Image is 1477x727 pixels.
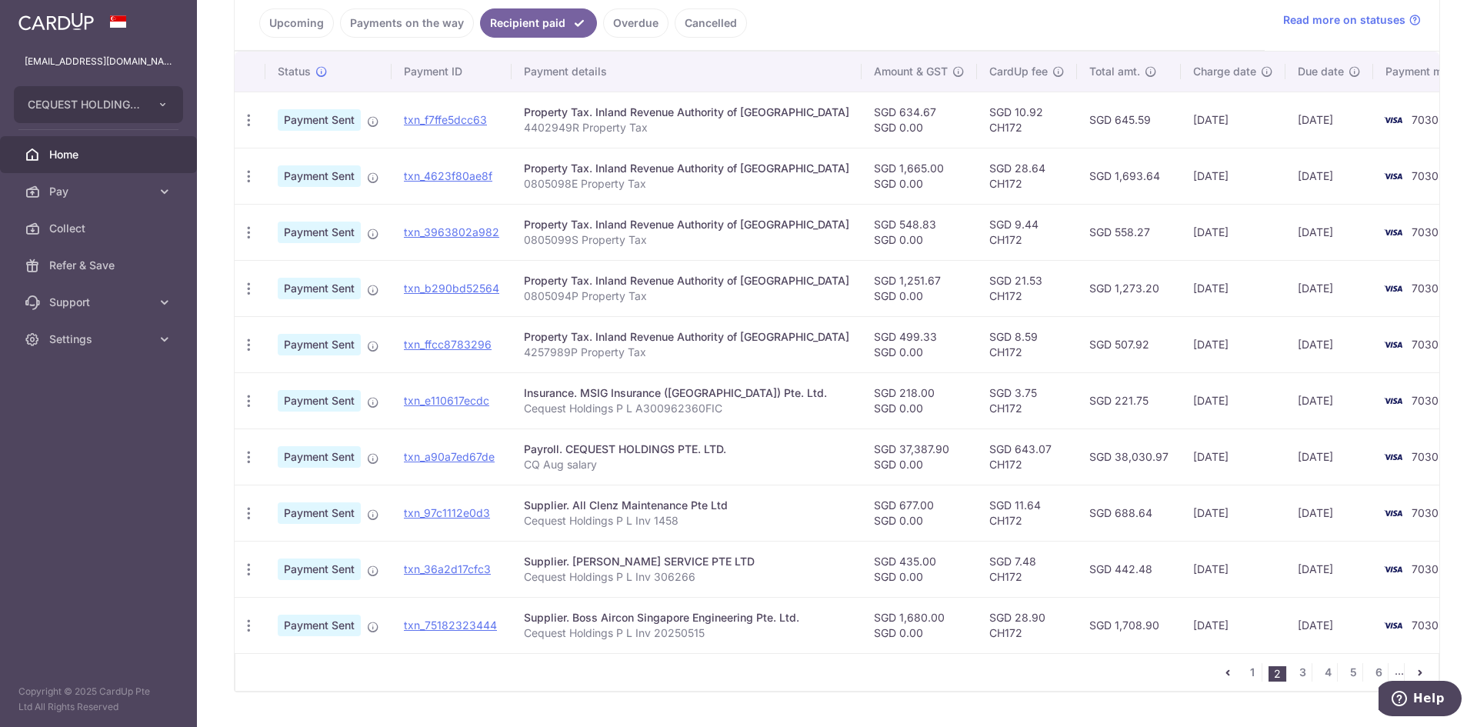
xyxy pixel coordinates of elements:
a: txn_97c1112e0d3 [404,506,490,519]
img: CardUp [18,12,94,31]
p: 4402949R Property Tax [524,120,849,135]
span: Payment Sent [278,559,361,580]
span: Due date [1298,64,1344,79]
span: Payment Sent [278,278,361,299]
td: SGD 38,030.97 [1077,429,1181,485]
span: Payment Sent [278,446,361,468]
a: 1 [1243,663,1262,682]
img: Bank Card [1378,279,1409,298]
span: Payment Sent [278,615,361,636]
nav: pager [1219,654,1439,691]
span: Amount & GST [874,64,948,79]
a: txn_b290bd52564 [404,282,499,295]
p: 4257989P Property Tax [524,345,849,360]
td: [DATE] [1181,148,1285,204]
td: SGD 688.64 [1077,485,1181,541]
span: Charge date [1193,64,1256,79]
a: 6 [1369,663,1388,682]
td: SGD 221.75 [1077,372,1181,429]
td: [DATE] [1285,372,1373,429]
img: Bank Card [1378,392,1409,410]
div: Payroll. CEQUEST HOLDINGS PTE. LTD. [524,442,849,457]
span: 7030 [1412,338,1439,351]
td: SGD 218.00 SGD 0.00 [862,372,977,429]
p: Cequest Holdings P L Inv 306266 [524,569,849,585]
li: ... [1395,663,1405,682]
p: 0805099S Property Tax [524,232,849,248]
a: 3 [1293,663,1312,682]
span: 7030 [1412,506,1439,519]
p: Cequest Holdings P L Inv 20250515 [524,625,849,641]
span: 7030 [1412,282,1439,295]
td: SGD 1,251.67 SGD 0.00 [862,260,977,316]
li: 2 [1269,666,1287,682]
a: Read more on statuses [1283,12,1421,28]
img: Bank Card [1378,560,1409,579]
div: Property Tax. Inland Revenue Authority of [GEOGRAPHIC_DATA] [524,273,849,288]
img: Bank Card [1378,448,1409,466]
a: txn_e110617ecdc [404,394,489,407]
a: txn_36a2d17cfc3 [404,562,491,575]
a: 4 [1319,663,1337,682]
td: SGD 677.00 SGD 0.00 [862,485,977,541]
td: SGD 1,693.64 [1077,148,1181,204]
p: CQ Aug salary [524,457,849,472]
a: txn_f7ffe5dcc63 [404,113,487,126]
a: txn_ffcc8783296 [404,338,492,351]
a: Cancelled [675,8,747,38]
p: 0805094P Property Tax [524,288,849,304]
span: Payment Sent [278,390,361,412]
button: CEQUEST HOLDINGS PTE. LTD. [14,86,183,123]
td: SGD 435.00 SGD 0.00 [862,541,977,597]
td: [DATE] [1285,597,1373,653]
td: SGD 11.64 CH172 [977,485,1077,541]
span: Payment Sent [278,165,361,187]
td: SGD 8.59 CH172 [977,316,1077,372]
a: txn_75182323444 [404,619,497,632]
img: Bank Card [1378,223,1409,242]
a: txn_3963802a982 [404,225,499,238]
iframe: Opens a widget where you can find more information [1379,681,1462,719]
div: Property Tax. Inland Revenue Authority of [GEOGRAPHIC_DATA] [524,161,849,176]
span: 7030 [1412,169,1439,182]
td: SGD 7.48 CH172 [977,541,1077,597]
p: Cequest Holdings P L Inv 1458 [524,513,849,529]
td: SGD 548.83 SGD 0.00 [862,204,977,260]
td: SGD 1,708.90 [1077,597,1181,653]
td: SGD 1,665.00 SGD 0.00 [862,148,977,204]
p: [EMAIL_ADDRESS][DOMAIN_NAME] [25,54,172,69]
img: Bank Card [1378,335,1409,354]
img: Bank Card [1378,616,1409,635]
a: txn_a90a7ed67de [404,450,495,463]
div: Supplier. Boss Aircon Singapore Engineering Pte. Ltd. [524,610,849,625]
a: txn_4623f80ae8f [404,169,492,182]
img: Bank Card [1378,167,1409,185]
td: [DATE] [1285,204,1373,260]
td: SGD 1,680.00 SGD 0.00 [862,597,977,653]
td: SGD 3.75 CH172 [977,372,1077,429]
span: Payment Sent [278,222,361,243]
span: 7030 [1412,394,1439,407]
span: Collect [49,221,151,236]
th: Payment details [512,52,862,92]
span: Total amt. [1089,64,1140,79]
td: [DATE] [1285,485,1373,541]
a: 5 [1344,663,1362,682]
a: Overdue [603,8,668,38]
span: 7030 [1412,113,1439,126]
span: CardUp fee [989,64,1048,79]
span: CEQUEST HOLDINGS PTE. LTD. [28,97,142,112]
td: [DATE] [1285,148,1373,204]
td: SGD 37,387.90 SGD 0.00 [862,429,977,485]
td: SGD 21.53 CH172 [977,260,1077,316]
td: [DATE] [1285,541,1373,597]
a: Payments on the way [340,8,474,38]
span: Refer & Save [49,258,151,273]
td: [DATE] [1285,92,1373,148]
td: SGD 10.92 CH172 [977,92,1077,148]
img: Bank Card [1378,111,1409,129]
span: 7030 [1412,225,1439,238]
span: 7030 [1412,562,1439,575]
td: SGD 558.27 [1077,204,1181,260]
div: Supplier. [PERSON_NAME] SERVICE PTE LTD [524,554,849,569]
